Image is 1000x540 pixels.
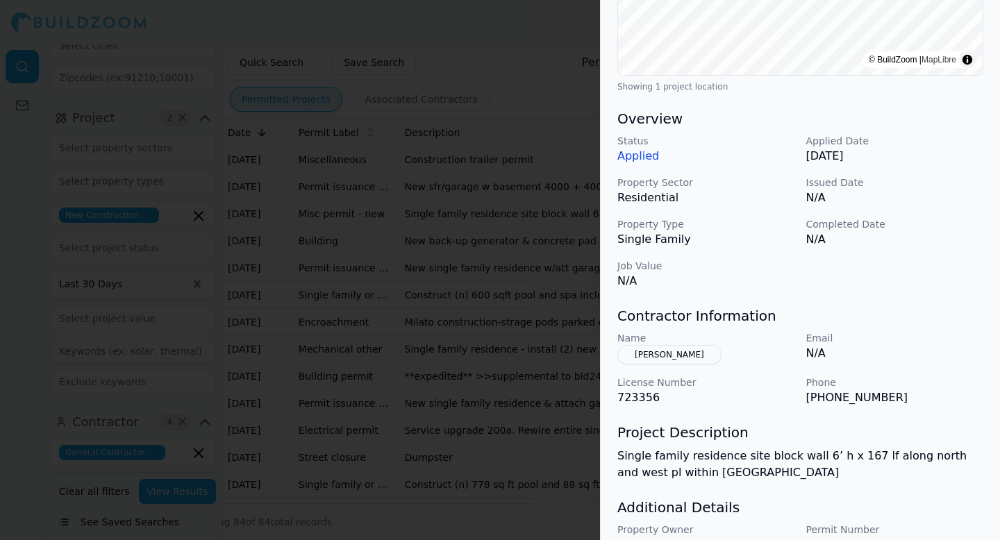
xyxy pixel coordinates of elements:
[617,109,983,128] h3: Overview
[959,51,976,68] summary: Toggle attribution
[617,306,983,326] h3: Contractor Information
[617,134,795,148] p: Status
[617,231,795,248] p: Single Family
[617,189,795,206] p: Residential
[617,389,795,406] p: 723356
[806,148,984,164] p: [DATE]
[806,217,984,231] p: Completed Date
[617,523,795,537] p: Property Owner
[617,345,722,364] button: [PERSON_NAME]
[806,231,984,248] p: N/A
[617,148,795,164] p: Applied
[617,217,795,231] p: Property Type
[806,389,984,406] p: [PHONE_NUMBER]
[806,523,984,537] p: Permit Number
[617,498,983,517] h3: Additional Details
[617,176,795,189] p: Property Sector
[617,273,795,289] p: N/A
[806,176,984,189] p: Issued Date
[806,331,984,345] p: Email
[806,134,984,148] p: Applied Date
[922,55,956,65] a: MapLibre
[617,331,795,345] p: Name
[806,189,984,206] p: N/A
[617,376,795,389] p: License Number
[806,376,984,389] p: Phone
[869,53,956,67] div: © BuildZoom |
[617,81,983,92] div: Showing 1 project location
[806,345,984,362] p: N/A
[617,259,795,273] p: Job Value
[617,448,983,481] p: Single family residence site block wall 6’ h x 167 lf along north and west pl within [GEOGRAPHIC_...
[617,423,983,442] h3: Project Description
